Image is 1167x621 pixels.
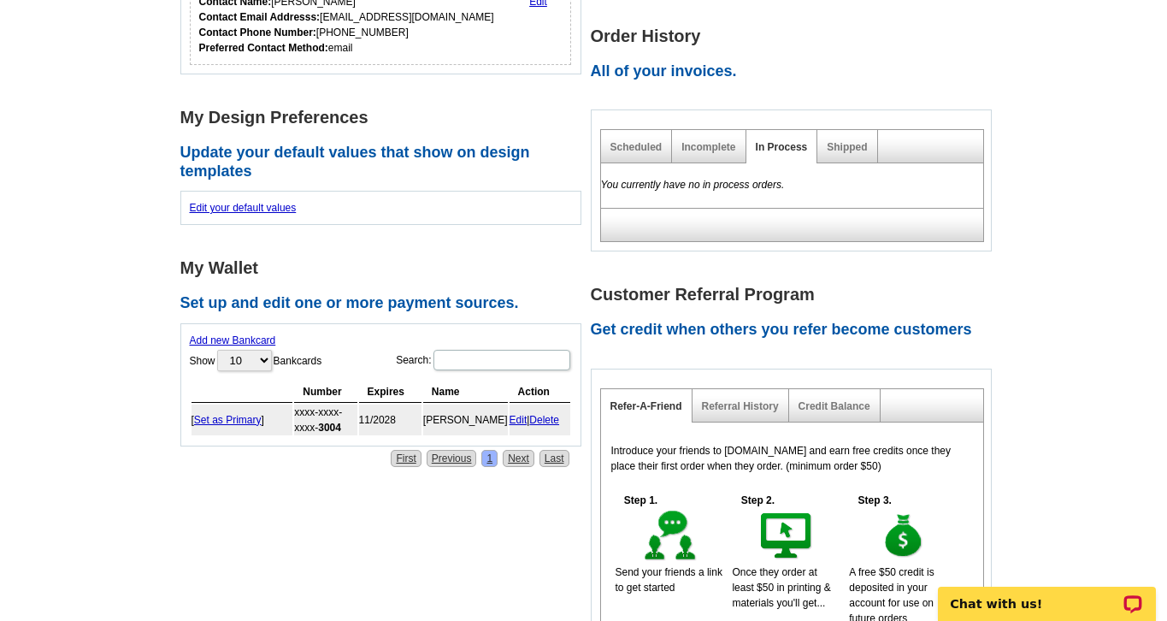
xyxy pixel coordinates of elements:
td: [ ] [192,405,293,435]
th: Action [510,381,570,403]
h1: Order History [591,27,1001,45]
a: Add new Bankcard [190,334,276,346]
strong: 3004 [318,422,341,434]
a: Previous [427,450,477,467]
a: First [391,450,421,467]
em: You currently have no in process orders. [601,179,785,191]
a: In Process [756,141,808,153]
a: Edit your default values [190,202,297,214]
h1: My Design Preferences [180,109,591,127]
h1: My Wallet [180,259,591,277]
td: [PERSON_NAME] [423,405,508,435]
th: Number [294,381,357,403]
a: Delete [529,414,559,426]
a: 1 [481,450,498,467]
strong: Preferred Contact Method: [199,42,328,54]
span: Send your friends a link to get started [616,566,722,594]
h2: Get credit when others you refer become customers [591,321,1001,340]
h5: Step 3. [849,493,900,508]
td: 11/2028 [359,405,421,435]
h5: Step 1. [616,493,667,508]
strong: Contact Email Addresss: [199,11,321,23]
th: Expires [359,381,421,403]
strong: Contact Phone Number: [199,27,316,38]
h1: Customer Referral Program [591,286,1001,304]
iframe: LiveChat chat widget [927,567,1167,621]
label: Search: [396,348,571,372]
h2: Set up and edit one or more payment sources. [180,294,591,313]
a: Referral History [702,400,779,412]
td: xxxx-xxxx-xxxx- [294,405,357,435]
a: Shipped [827,141,867,153]
td: | [510,405,570,435]
img: step-3.gif [875,508,934,565]
a: Set as Primary [194,414,262,426]
input: Search: [433,350,570,370]
img: step-2.gif [757,508,816,565]
a: Incomplete [681,141,735,153]
h2: All of your invoices. [591,62,1001,81]
label: Show Bankcards [190,348,322,373]
h5: Step 2. [732,493,783,508]
p: Introduce your friends to [DOMAIN_NAME] and earn free credits once they place their first order w... [611,443,973,474]
img: step-1.gif [641,508,700,565]
a: Refer-A-Friend [610,400,682,412]
a: Credit Balance [799,400,870,412]
th: Name [423,381,508,403]
span: Once they order at least $50 in printing & materials you'll get... [732,566,830,609]
select: ShowBankcards [217,350,272,371]
a: Edit [510,414,528,426]
h2: Update your default values that show on design templates [180,144,591,180]
a: Last [539,450,569,467]
a: Next [503,450,534,467]
a: Scheduled [610,141,663,153]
